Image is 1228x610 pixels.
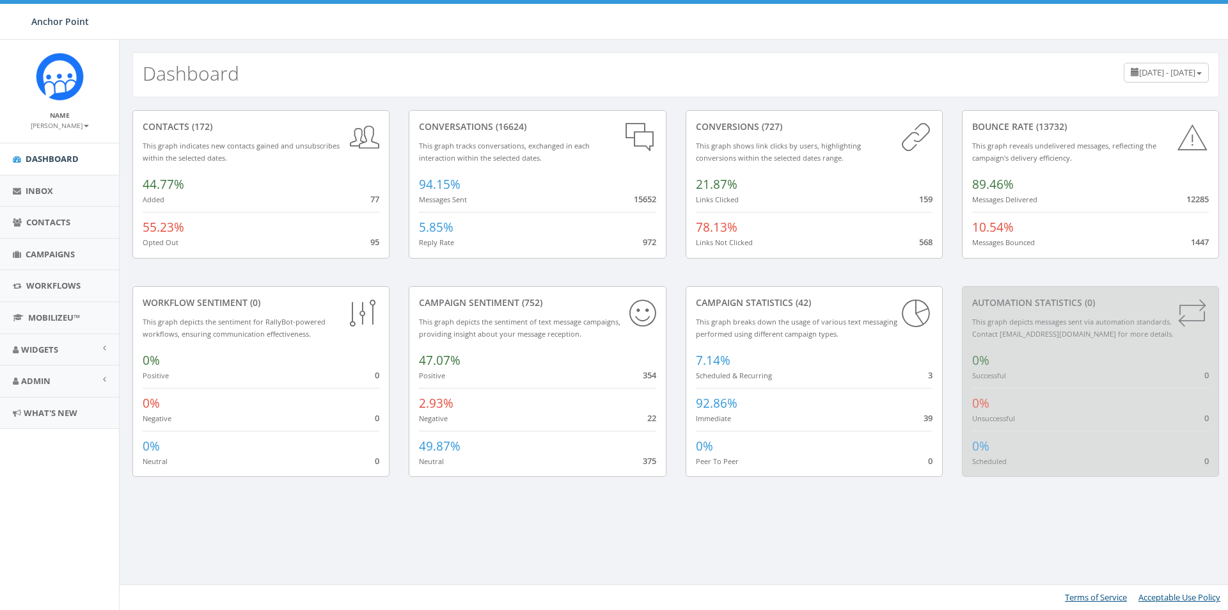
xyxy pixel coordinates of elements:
[696,120,933,133] div: conversions
[1186,193,1209,205] span: 12285
[696,237,753,247] small: Links Not Clicked
[24,407,77,419] span: What's New
[419,317,620,339] small: This graph depicts the sentiment of text message campaigns, providing insight about your message ...
[26,248,75,260] span: Campaigns
[519,296,542,309] span: (752)
[643,236,656,248] span: 972
[26,185,53,197] span: Inbox
[1139,67,1195,78] span: [DATE] - [DATE]
[143,296,379,309] div: Workflow Sentiment
[696,456,739,466] small: Peer To Peer
[419,120,656,133] div: conversations
[1065,591,1127,603] a: Terms of Service
[31,15,89,28] span: Anchor Point
[1204,369,1209,381] span: 0
[143,413,171,423] small: Negative
[793,296,811,309] span: (42)
[696,371,772,380] small: Scheduled & Recurring
[972,219,1014,236] span: 10.54%
[419,141,590,163] small: This graph tracks conversations, exchanged in each interaction within the selected dates.
[972,317,1174,339] small: This graph depicts messages sent via automation standards. Contact [EMAIL_ADDRESS][DOMAIN_NAME] f...
[928,369,933,381] span: 3
[972,395,989,412] span: 0%
[696,195,739,204] small: Links Clicked
[419,219,453,236] span: 5.85%
[419,195,467,204] small: Messages Sent
[143,395,160,412] span: 0%
[419,352,460,369] span: 47.07%
[643,455,656,467] span: 375
[419,395,453,412] span: 2.93%
[419,296,656,309] div: Campaign Sentiment
[972,352,989,369] span: 0%
[1191,236,1209,248] span: 1447
[143,438,160,454] span: 0%
[972,195,1037,204] small: Messages Delivered
[696,176,737,193] span: 21.87%
[972,237,1035,247] small: Messages Bounced
[972,120,1209,133] div: Bounce Rate
[143,141,340,163] small: This graph indicates new contacts gained and unsubscribes within the selected dates.
[375,412,379,424] span: 0
[696,141,861,163] small: This graph shows link clicks by users, highlighting conversions within the selected dates range.
[696,413,731,423] small: Immediate
[972,438,989,454] span: 0%
[972,176,1014,193] span: 89.46%
[143,352,160,369] span: 0%
[143,371,169,380] small: Positive
[143,219,184,236] span: 55.23%
[919,193,933,205] span: 159
[696,219,737,236] span: 78.13%
[31,121,89,130] small: [PERSON_NAME]
[696,296,933,309] div: Campaign Statistics
[634,193,656,205] span: 15652
[419,413,448,423] small: Negative
[1204,455,1209,467] span: 0
[375,455,379,467] span: 0
[1204,412,1209,424] span: 0
[50,111,70,120] small: Name
[696,438,713,454] span: 0%
[647,412,656,424] span: 22
[419,237,454,247] small: Reply Rate
[972,371,1006,380] small: Successful
[1082,296,1095,309] span: (0)
[419,438,460,454] span: 49.87%
[26,216,70,228] span: Contacts
[143,317,326,339] small: This graph depicts the sentiment for RallyBot-powered workflows, ensuring communication effective...
[189,120,212,132] span: (172)
[143,195,164,204] small: Added
[919,236,933,248] span: 568
[143,63,239,84] h2: Dashboard
[696,317,897,339] small: This graph breaks down the usage of various text messaging performed using different campaign types.
[419,371,445,380] small: Positive
[1138,591,1220,603] a: Acceptable Use Policy
[21,375,51,387] span: Admin
[370,193,379,205] span: 77
[26,280,81,291] span: Workflows
[419,456,444,466] small: Neutral
[248,296,260,309] span: (0)
[972,141,1156,163] small: This graph reveals undelivered messages, reflecting the campaign's delivery efficiency.
[419,176,460,193] span: 94.15%
[972,296,1209,309] div: Automation Statistics
[696,395,737,412] span: 92.86%
[759,120,782,132] span: (727)
[1034,120,1067,132] span: (13732)
[28,312,80,323] span: MobilizeU™
[143,456,168,466] small: Neutral
[370,236,379,248] span: 95
[643,369,656,381] span: 354
[928,455,933,467] span: 0
[26,153,79,165] span: Dashboard
[36,52,84,100] img: Rally_platform_Icon_1.png
[143,237,178,247] small: Opted Out
[972,413,1015,423] small: Unsuccessful
[972,456,1007,466] small: Scheduled
[696,352,730,369] span: 7.14%
[143,176,184,193] span: 44.77%
[143,120,379,133] div: contacts
[31,119,89,131] a: [PERSON_NAME]
[493,120,526,132] span: (16624)
[924,412,933,424] span: 39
